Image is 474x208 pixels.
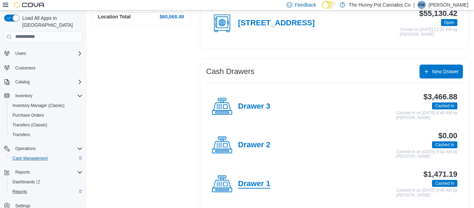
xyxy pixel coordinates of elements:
[98,14,131,19] h4: Location Total
[322,1,336,9] input: Dark Mode
[160,14,184,19] h4: $60,068.49
[432,102,457,109] span: Cashed In
[19,15,83,28] span: Load All Apps in [GEOGRAPHIC_DATA]
[413,1,415,9] p: |
[349,1,410,9] p: The Hunny Pot Cannabis Co
[15,51,26,56] span: Users
[432,180,457,187] span: Cashed In
[1,91,85,101] button: Inventory
[12,132,30,138] span: Transfers
[418,1,425,9] span: KM
[10,101,83,110] span: Inventory Manager (Classic)
[12,49,29,58] button: Users
[12,78,32,86] button: Catalog
[423,93,457,101] h3: $3,466.88
[10,188,30,196] a: Reports
[400,27,457,37] p: Closed on [DATE] 11:25 PM by [PERSON_NAME]
[10,121,50,129] a: Transfers (Classic)
[396,150,457,159] p: Cashed In on [DATE] 8:42 AM by [PERSON_NAME]
[12,189,27,194] span: Reports
[12,49,83,58] span: Users
[7,120,85,130] button: Transfers (Classic)
[238,180,270,189] h4: Drawer 1
[15,79,29,85] span: Catalog
[10,131,83,139] span: Transfers
[12,103,65,108] span: Inventory Manager (Classic)
[10,111,47,119] a: Purchase Orders
[10,101,67,110] a: Inventory Manager (Classic)
[10,121,83,129] span: Transfers (Classic)
[10,188,83,196] span: Reports
[7,177,85,187] a: Dashboards
[444,19,454,26] span: Open
[12,63,83,72] span: Customers
[12,168,83,176] span: Reports
[238,141,270,150] h4: Drawer 2
[206,67,254,76] h3: Cash Drawers
[12,156,48,161] span: Cash Management
[429,1,468,9] p: [PERSON_NAME]
[435,103,454,109] span: Cashed In
[438,132,457,140] h3: $0.00
[432,68,459,75] span: New Drawer
[432,141,457,148] span: Cashed In
[435,180,454,186] span: Cashed In
[7,130,85,140] button: Transfers
[15,93,32,99] span: Inventory
[10,111,83,119] span: Purchase Orders
[396,188,457,198] p: Cashed In on [DATE] 8:45 AM by [PERSON_NAME]
[12,144,39,153] button: Operations
[238,19,315,28] h4: [STREET_ADDRESS]
[15,169,30,175] span: Reports
[7,101,85,110] button: Inventory Manager (Classic)
[1,77,85,87] button: Catalog
[10,131,33,139] a: Transfers
[435,142,454,148] span: Cashed In
[12,64,38,72] a: Customers
[1,63,85,73] button: Customers
[1,49,85,58] button: Users
[396,111,457,120] p: Cashed In on [DATE] 8:49 AM by [PERSON_NAME]
[12,113,44,118] span: Purchase Orders
[10,178,43,186] a: Dashboards
[238,102,270,111] h4: Drawer 3
[12,179,40,185] span: Dashboards
[10,154,50,163] a: Cash Management
[12,92,35,100] button: Inventory
[1,167,85,177] button: Reports
[441,19,457,26] span: Open
[15,146,36,151] span: Operations
[7,153,85,163] button: Cash Management
[12,92,83,100] span: Inventory
[1,144,85,153] button: Operations
[420,65,463,78] button: New Drawer
[423,170,457,178] h3: $1,471.19
[7,110,85,120] button: Purchase Orders
[12,144,83,153] span: Operations
[295,1,316,8] span: Feedback
[417,1,426,9] div: Keegan Muir
[10,154,83,163] span: Cash Management
[14,1,45,8] img: Cova
[15,65,35,71] span: Customers
[12,78,83,86] span: Catalog
[7,187,85,197] button: Reports
[10,178,83,186] span: Dashboards
[12,168,33,176] button: Reports
[419,9,457,18] h3: $55,130.42
[12,122,47,128] span: Transfers (Classic)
